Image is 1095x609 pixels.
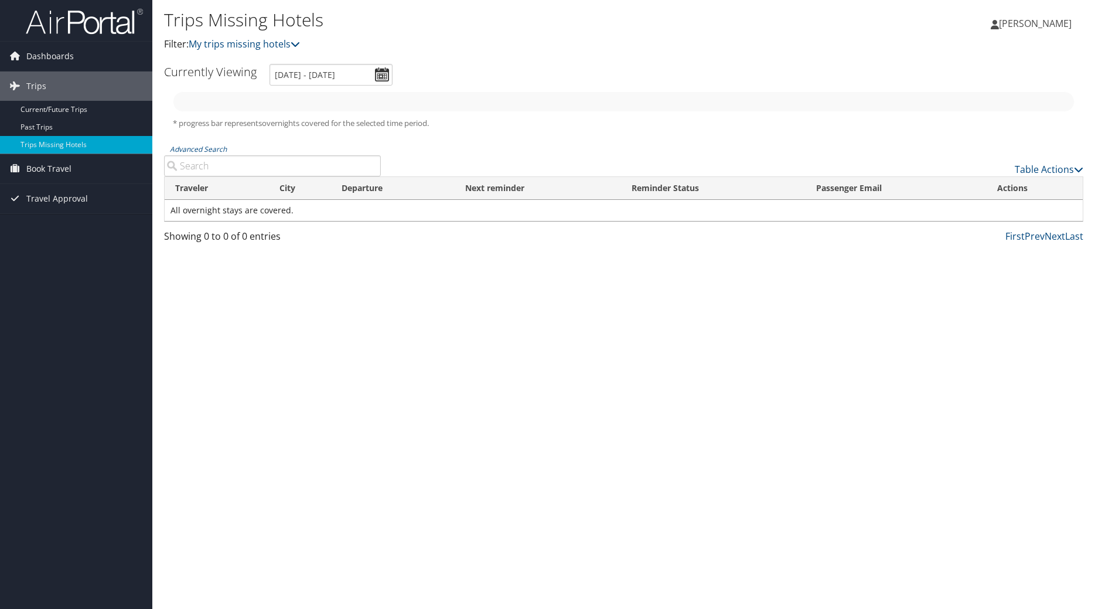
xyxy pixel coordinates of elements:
h1: Trips Missing Hotels [164,8,777,32]
a: Table Actions [1015,163,1083,176]
th: City: activate to sort column ascending [269,177,331,200]
a: My trips missing hotels [189,38,300,50]
img: airportal-logo.png [26,8,143,35]
th: Traveler: activate to sort column ascending [165,177,269,200]
a: [PERSON_NAME] [991,6,1083,41]
a: Advanced Search [170,144,227,154]
span: Dashboards [26,42,74,71]
th: Next reminder [455,177,621,200]
h5: * progress bar represents overnights covered for the selected time period. [173,118,1074,129]
th: Actions [987,177,1083,200]
th: Passenger Email: activate to sort column ascending [806,177,987,200]
p: Filter: [164,37,777,52]
span: Book Travel [26,154,71,183]
div: Showing 0 to 0 of 0 entries [164,229,381,249]
span: Travel Approval [26,184,88,213]
a: Next [1045,230,1065,243]
span: Trips [26,72,46,101]
th: Departure: activate to sort column descending [331,177,455,200]
span: [PERSON_NAME] [999,17,1072,30]
a: Last [1065,230,1083,243]
input: [DATE] - [DATE] [270,64,393,86]
h3: Currently Viewing [164,64,257,80]
th: Reminder Status [621,177,806,200]
a: First [1005,230,1025,243]
a: Prev [1025,230,1045,243]
input: Advanced Search [164,155,381,176]
td: All overnight stays are covered. [165,200,1083,221]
